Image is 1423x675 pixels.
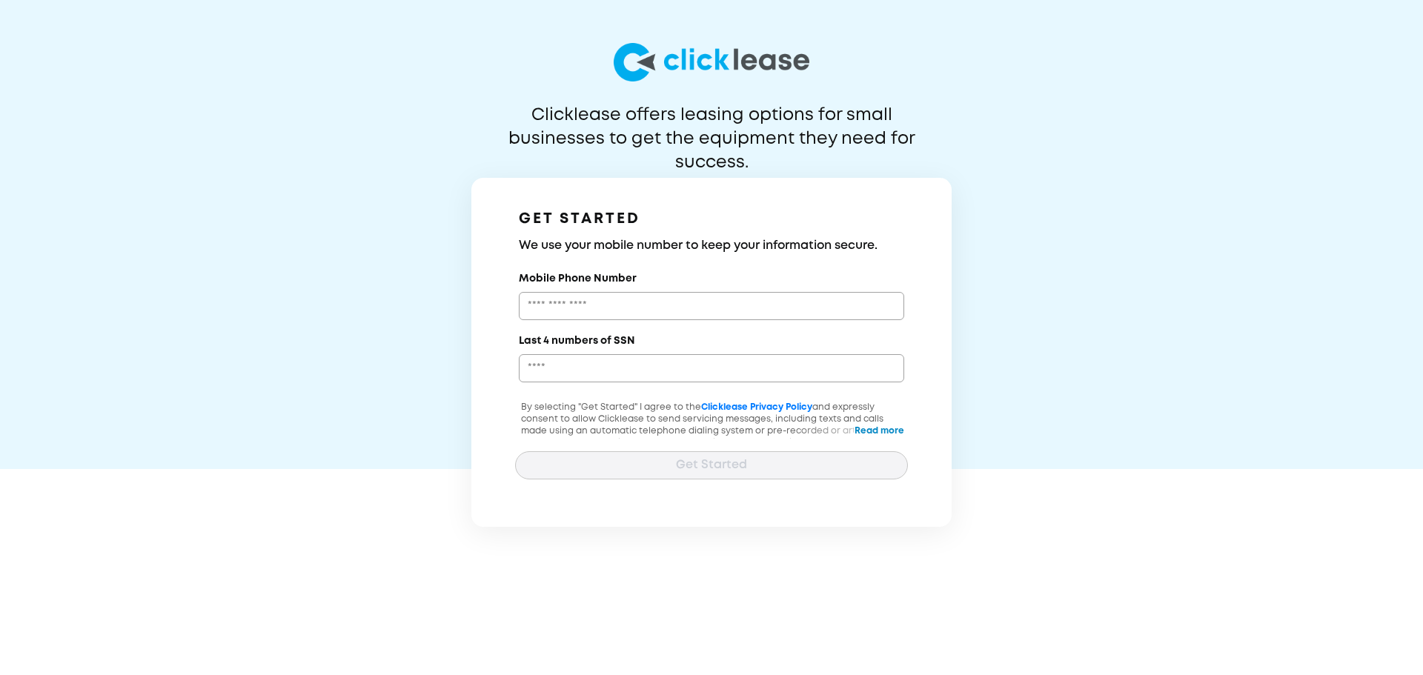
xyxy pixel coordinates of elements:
[515,402,908,473] p: By selecting "Get Started" I agree to the and expressly consent to allow Clicklease to send servi...
[472,104,951,151] p: Clicklease offers leasing options for small businesses to get the equipment they need for success.
[519,271,637,286] label: Mobile Phone Number
[519,207,904,231] h1: GET STARTED
[515,451,908,479] button: Get Started
[614,43,809,82] img: logo-larg
[701,403,812,411] a: Clicklease Privacy Policy
[519,237,904,255] h3: We use your mobile number to keep your information secure.
[519,333,635,348] label: Last 4 numbers of SSN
